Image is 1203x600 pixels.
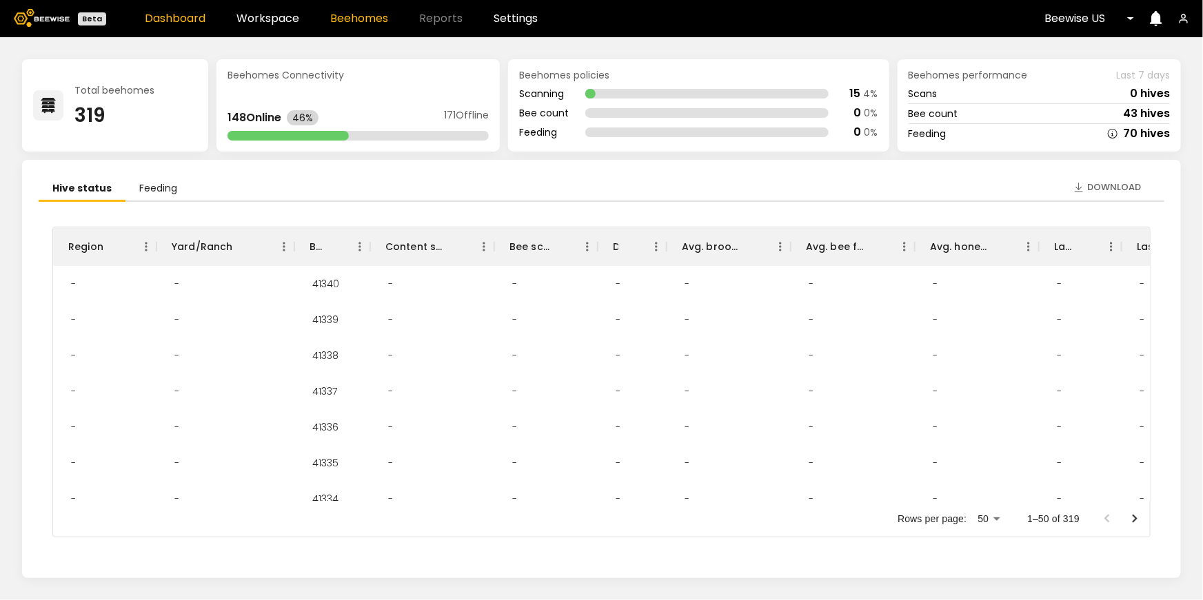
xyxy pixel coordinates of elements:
[377,445,404,481] div: -
[1046,481,1073,517] div: -
[385,227,446,266] div: Content scan hives
[156,227,294,266] div: Yard/Ranch
[646,236,667,257] button: Menu
[605,481,631,517] div: -
[163,266,190,302] div: -
[60,481,87,517] div: -
[605,302,631,338] div: -
[909,129,947,138] div: Feeding
[1018,236,1039,257] button: Menu
[898,512,967,526] p: Rows per page:
[377,481,404,517] div: -
[446,237,465,256] button: Sort
[519,89,569,99] div: Scanning
[605,266,631,302] div: -
[519,70,878,80] div: Beehomes policies
[682,227,742,266] div: Avg. brood frames
[1129,338,1155,373] div: -
[294,227,370,266] div: BH ID
[1129,409,1155,445] div: -
[519,127,569,137] div: Feeding
[922,266,949,302] div: -
[798,266,825,302] div: -
[60,266,87,302] div: -
[674,266,700,302] div: -
[972,509,1005,529] div: 50
[494,227,598,266] div: Bee scan hives
[236,13,299,24] a: Workspace
[909,89,938,99] div: Scans
[163,409,190,445] div: -
[509,227,549,266] div: Bee scan hives
[1046,338,1073,373] div: -
[549,237,569,256] button: Sort
[922,445,949,481] div: -
[806,227,867,266] div: Avg. bee frames
[322,237,341,256] button: Sort
[991,237,1010,256] button: Sort
[930,227,991,266] div: Avg. honey frames
[419,13,463,24] span: Reports
[519,108,569,118] div: Bee count
[1129,302,1155,338] div: -
[14,9,70,27] img: Beewise logo
[377,266,404,302] div: -
[377,373,404,409] div: -
[274,236,294,257] button: Menu
[605,338,631,373] div: -
[915,227,1039,266] div: Avg. honey frames
[1130,88,1170,99] div: 0 hives
[1039,227,1122,266] div: Larvae
[145,13,205,24] a: Dashboard
[501,302,528,338] div: -
[865,108,878,118] div: 0 %
[867,237,886,256] button: Sort
[618,237,638,256] button: Sort
[1129,445,1155,481] div: -
[301,338,350,373] div: 41338
[1066,176,1148,198] button: Download
[60,445,87,481] div: -
[494,13,538,24] a: Settings
[60,409,87,445] div: -
[474,236,494,257] button: Menu
[377,302,404,338] div: -
[78,12,106,25] div: Beta
[350,236,370,257] button: Menu
[674,409,700,445] div: -
[60,302,87,338] div: -
[377,409,404,445] div: -
[1129,373,1155,409] div: -
[1123,108,1170,119] div: 43 hives
[791,227,915,266] div: Avg. bee frames
[1046,373,1073,409] div: -
[909,70,1028,80] span: Beehomes performance
[163,338,190,373] div: -
[136,236,156,257] button: Menu
[301,409,350,445] div: 41336
[1121,505,1149,532] button: Go to next page
[53,227,156,266] div: Region
[922,481,949,517] div: -
[613,227,618,266] div: Dead hives
[798,338,825,373] div: -
[301,445,350,481] div: 41335
[310,227,322,266] div: BH ID
[163,373,190,409] div: -
[501,481,528,517] div: -
[330,13,388,24] a: Beehomes
[850,88,861,99] div: 15
[74,85,154,95] div: Total beehomes
[922,338,949,373] div: -
[103,237,123,256] button: Sort
[674,373,700,409] div: -
[1054,227,1073,266] div: Larvae
[667,227,791,266] div: Avg. brood frames
[577,236,598,257] button: Menu
[605,373,631,409] div: -
[742,237,762,256] button: Sort
[287,110,319,125] div: 46%
[1123,128,1170,139] div: 70 hives
[163,302,190,338] div: -
[1073,237,1093,256] button: Sort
